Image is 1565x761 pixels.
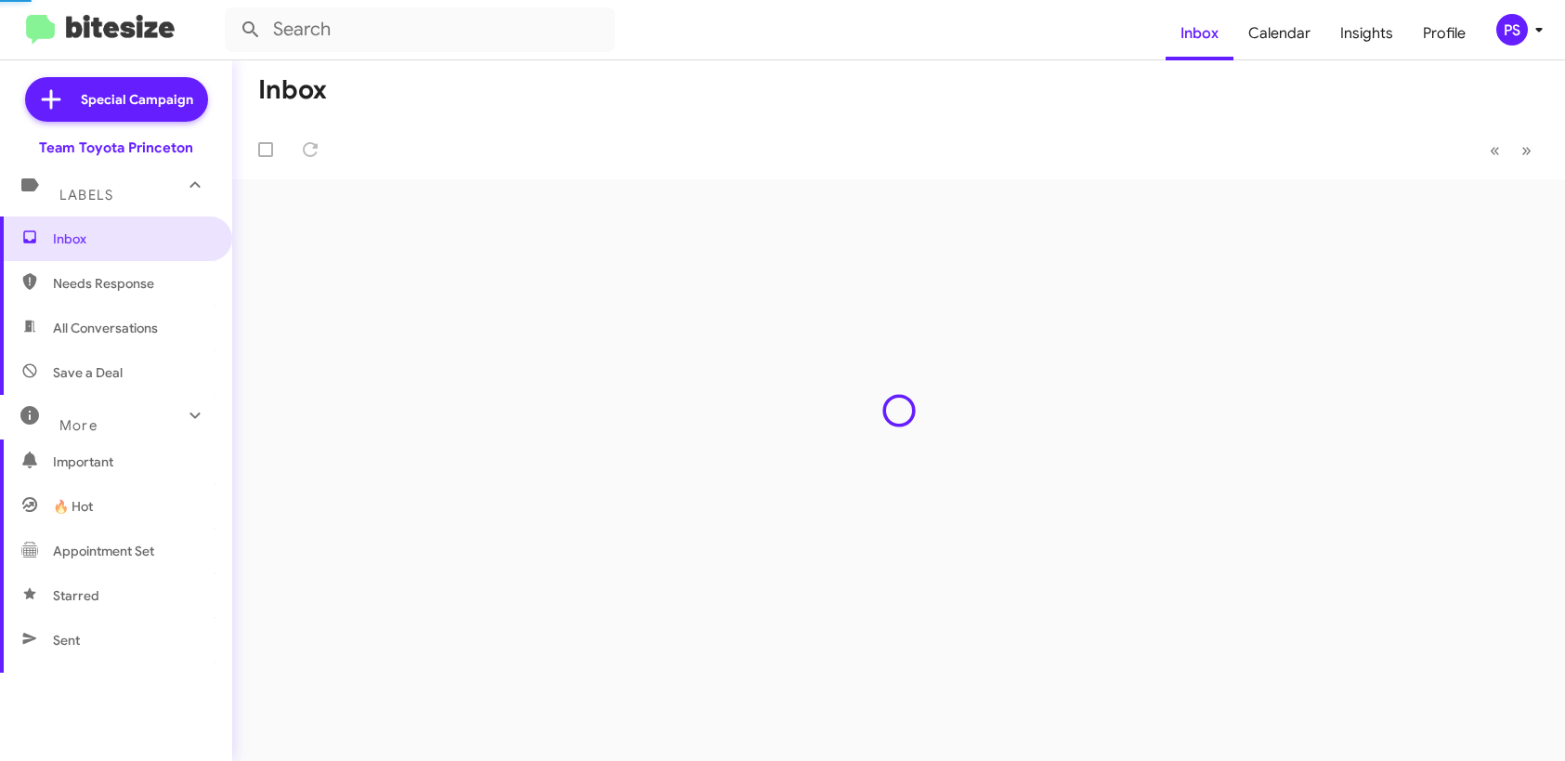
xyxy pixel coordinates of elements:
button: Previous [1479,131,1511,169]
span: Sent [53,631,80,649]
span: 🔥 Hot [53,497,93,516]
span: More [59,417,98,434]
button: Next [1510,131,1543,169]
nav: Page navigation example [1480,131,1543,169]
button: PS [1480,14,1545,46]
span: Special Campaign [81,90,193,109]
a: Inbox [1166,7,1233,60]
span: » [1521,138,1532,162]
span: Starred [53,586,99,605]
div: PS [1496,14,1528,46]
a: Profile [1408,7,1480,60]
div: Team Toyota Princeton [39,138,193,157]
a: Calendar [1233,7,1325,60]
span: Needs Response [53,274,211,293]
span: Inbox [53,230,211,248]
h1: Inbox [258,75,327,105]
a: Special Campaign [25,77,208,122]
span: Labels [59,187,113,203]
span: Important [53,453,211,471]
span: All Conversations [53,319,158,337]
a: Insights [1325,7,1408,60]
span: « [1490,138,1500,162]
span: Appointment Set [53,542,154,560]
input: Search [225,7,615,52]
span: Save a Deal [53,363,123,382]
